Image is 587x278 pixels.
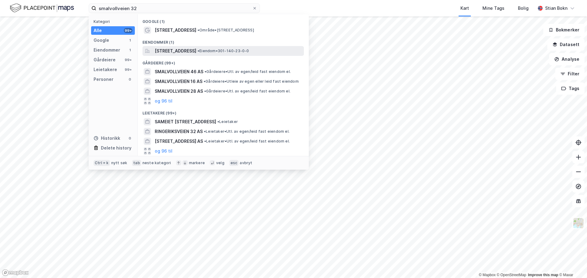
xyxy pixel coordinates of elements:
div: 99+ [124,57,132,62]
div: 0 [127,136,132,141]
span: [STREET_ADDRESS] [155,47,196,55]
div: Personer [94,76,113,83]
div: Kategori [94,19,135,24]
span: • [204,79,205,84]
a: Mapbox homepage [2,269,29,276]
div: Kart [460,5,469,12]
div: tab [132,160,141,166]
div: 1 [127,38,132,43]
div: markere [189,161,205,165]
div: Eiendommer (1) [138,35,309,46]
span: Gårdeiere • Utl. av egen/leid fast eiendom el. [204,89,290,94]
div: Ctrl + k [94,160,110,166]
span: Område • [STREET_ADDRESS] [198,28,254,33]
div: Gårdeiere [94,56,116,63]
button: Analyse [549,53,585,65]
div: nytt søk [111,161,127,165]
span: SMALVOLLVEIEN 46 AS [155,68,203,75]
div: Leietakere (99+) [138,106,309,117]
span: SMALVOLLVEIEN 16 AS [155,78,202,85]
span: Leietaker • Utl. av egen/leid fast eiendom el. [204,139,290,144]
div: Mine Tags [482,5,504,12]
a: OpenStreetMap [497,273,526,277]
div: Bolig [518,5,529,12]
button: og 96 til [155,97,172,105]
span: [STREET_ADDRESS] [155,27,196,34]
span: [STREET_ADDRESS] AS [155,138,203,145]
div: Google (1) [138,14,309,25]
div: avbryt [240,161,252,165]
span: Gårdeiere • Utleie av egen eller leid fast eiendom [204,79,299,84]
div: Delete history [101,144,131,152]
div: 99+ [124,28,132,33]
div: Gårdeiere (99+) [138,56,309,67]
span: Leietaker • Utl. av egen/leid fast eiendom el. [204,129,290,134]
div: neste kategori [142,161,171,165]
span: • [198,28,199,32]
span: • [217,119,219,124]
span: • [204,89,206,93]
div: esc [229,160,239,166]
div: 1 [127,48,132,52]
span: RINGERIKSVEIEN 32 AS [155,128,203,135]
button: og 96 til [155,147,172,155]
div: Google [94,37,109,44]
input: Søk på adresse, matrikkel, gårdeiere, leietakere eller personer [96,4,252,13]
a: Mapbox [479,273,496,277]
div: Eiendommer [94,46,120,54]
div: Historikk [94,135,120,142]
button: Datasett [547,38,585,51]
span: Eiendom • 301-140-23-0-0 [198,49,249,53]
button: Tags [556,82,585,95]
img: Z [573,217,584,229]
span: SMALVOLLVEIEN 28 AS [155,88,203,95]
div: Kontrollprogram for chat [556,249,587,278]
span: Leietaker [217,119,238,124]
div: velg [216,161,224,165]
div: Stian Bokn [545,5,567,12]
span: • [205,69,206,74]
img: logo.f888ab2527a4732fd821a326f86c7f29.svg [10,3,74,13]
iframe: Chat Widget [556,249,587,278]
button: Bokmerker [543,24,585,36]
div: Leietakere [94,66,117,73]
button: Filter [555,68,585,80]
span: • [198,49,199,53]
span: Gårdeiere • Utl. av egen/leid fast eiendom el. [205,69,291,74]
div: 0 [127,77,132,82]
span: SAMEIET [STREET_ADDRESS] [155,118,216,125]
div: Alle [94,27,102,34]
span: • [204,139,206,143]
a: Improve this map [528,273,558,277]
div: 99+ [124,67,132,72]
span: • [204,129,206,134]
